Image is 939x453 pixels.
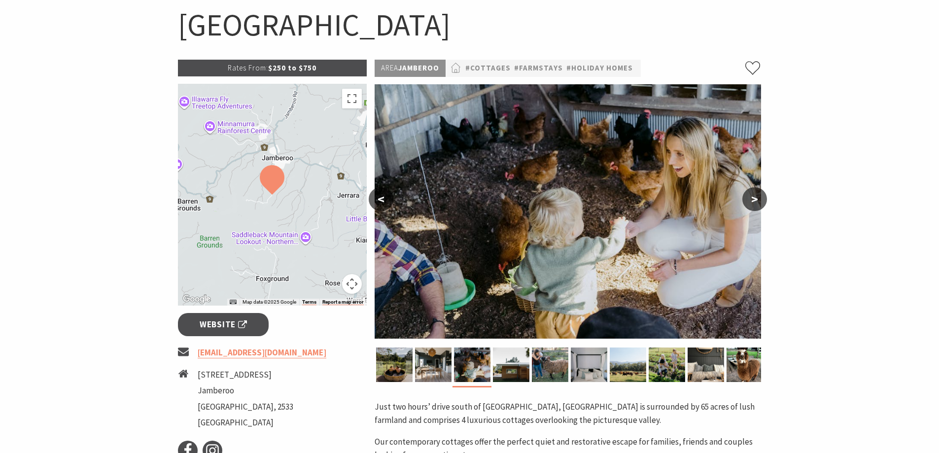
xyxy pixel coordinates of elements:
img: Google [180,293,213,306]
img: Master Bedroom [571,348,607,382]
img: One of our alpacas [727,348,763,382]
img: Collects Eggs from our Chickens [454,348,490,382]
button: > [742,187,767,211]
h1: [GEOGRAPHIC_DATA] [178,5,762,45]
span: Map data ©2025 Google [243,299,296,305]
span: Rates From: [228,63,268,72]
button: Map camera controls [342,274,362,294]
li: [GEOGRAPHIC_DATA] [198,416,293,429]
a: #Farmstays [514,62,563,74]
img: Relax in the Plunge Pool [376,348,413,382]
a: [EMAIL_ADDRESS][DOMAIN_NAME] [198,347,326,358]
a: Website [178,313,269,336]
li: [GEOGRAPHIC_DATA], 2533 [198,400,293,414]
a: Report a map error [322,299,364,305]
button: Keyboard shortcuts [230,299,237,306]
img: Collect your own Produce [649,348,685,382]
p: $250 to $750 [178,60,367,76]
a: #Holiday Homes [566,62,633,74]
button: < [369,187,393,211]
p: Jamberoo [375,60,446,77]
p: Just two hours’ drive south of [GEOGRAPHIC_DATA], [GEOGRAPHIC_DATA] is surrounded by 65 acres of ... [375,400,761,427]
li: Jamberoo [198,384,293,397]
a: #Cottages [465,62,511,74]
img: Living [415,348,452,382]
img: Farm cottage [688,348,724,382]
span: Area [381,63,398,72]
a: Click to see this area on Google Maps [180,293,213,306]
a: Terms (opens in new tab) [302,299,316,305]
span: Website [200,318,247,331]
img: Our Cows [610,348,646,382]
button: Toggle fullscreen view [342,89,362,108]
li: [STREET_ADDRESS] [198,368,293,382]
img: Feed our Sheep [532,348,568,382]
img: Collects Eggs from our Chickens [375,84,761,339]
img: The Cottage [493,348,529,382]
